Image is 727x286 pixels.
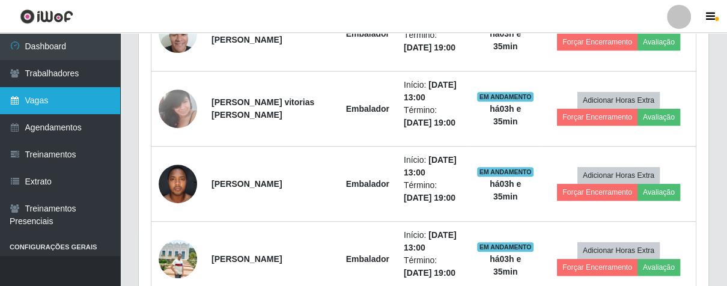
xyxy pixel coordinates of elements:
[557,184,637,201] button: Forçar Encerramento
[346,179,389,189] strong: Embalador
[477,92,534,102] span: EM ANDAMENTO
[20,9,73,24] img: CoreUI Logo
[346,254,389,264] strong: Embalador
[404,79,462,104] li: Início:
[404,154,462,179] li: Início:
[637,259,680,276] button: Avaliação
[346,104,389,114] strong: Embalador
[404,230,457,252] time: [DATE] 13:00
[637,184,680,201] button: Avaliação
[490,104,521,126] strong: há 03 h e 35 min
[404,193,455,202] time: [DATE] 19:00
[159,14,197,53] img: 1736167370317.jpeg
[637,34,680,50] button: Avaliação
[477,167,534,177] span: EM ANDAMENTO
[404,155,457,177] time: [DATE] 13:00
[404,118,455,127] time: [DATE] 19:00
[211,97,314,120] strong: [PERSON_NAME] vitorias [PERSON_NAME]
[490,254,521,276] strong: há 03 h e 35 min
[159,240,197,278] img: 1752882089703.jpeg
[577,92,660,109] button: Adicionar Horas Extra
[404,43,455,52] time: [DATE] 19:00
[557,109,637,126] button: Forçar Encerramento
[404,29,462,54] li: Término:
[211,254,282,264] strong: [PERSON_NAME]
[346,29,389,38] strong: Embalador
[404,268,455,278] time: [DATE] 19:00
[557,34,637,50] button: Forçar Encerramento
[159,83,197,134] img: 1706050148347.jpeg
[490,29,521,51] strong: há 03 h e 35 min
[404,104,462,129] li: Término:
[557,259,637,276] button: Forçar Encerramento
[404,179,462,204] li: Término:
[404,229,462,254] li: Início:
[159,158,197,209] img: 1710558246367.jpeg
[577,242,660,259] button: Adicionar Horas Extra
[211,179,282,189] strong: [PERSON_NAME]
[637,109,680,126] button: Avaliação
[404,80,457,102] time: [DATE] 13:00
[490,179,521,201] strong: há 03 h e 35 min
[477,242,534,252] span: EM ANDAMENTO
[404,254,462,279] li: Término:
[577,167,660,184] button: Adicionar Horas Extra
